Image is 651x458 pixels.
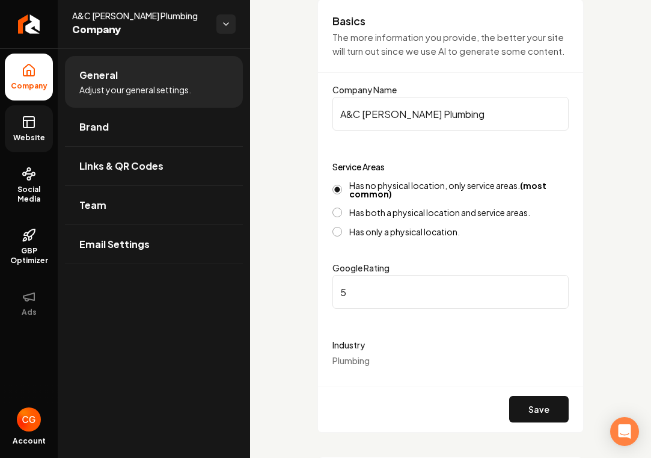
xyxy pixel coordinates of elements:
[332,275,569,309] input: Google Rating
[65,147,243,185] a: Links & QR Codes
[65,225,243,264] a: Email Settings
[65,108,243,146] a: Brand
[79,68,118,82] span: General
[332,338,569,352] label: Industry
[5,105,53,152] a: Website
[8,133,50,143] span: Website
[5,218,53,275] a: GBP Optimizer
[332,97,569,131] input: Company Name
[79,159,164,173] span: Links & QR Codes
[79,120,109,134] span: Brand
[5,246,53,265] span: GBP Optimizer
[18,14,40,34] img: Rebolt Logo
[332,355,370,366] span: Plumbing
[332,31,569,58] p: The more information you provide, the better your site will turn out since we use AI to generate ...
[79,84,191,96] span: Adjust your general settings.
[5,280,53,327] button: Ads
[79,198,106,212] span: Team
[610,417,639,446] div: Open Intercom Messenger
[65,186,243,224] a: Team
[17,407,41,432] button: Open user button
[13,436,46,446] span: Account
[349,227,460,236] label: Has only a physical location.
[6,81,52,91] span: Company
[332,84,397,95] label: Company Name
[5,185,53,204] span: Social Media
[17,407,41,432] img: Cristian Garcia
[332,161,385,172] label: Service Areas
[332,262,390,273] label: Google Rating
[72,22,207,39] span: Company
[72,10,207,22] span: A&C [PERSON_NAME] Plumbing
[5,157,53,214] a: Social Media
[509,396,569,422] button: Save
[332,14,569,28] h3: Basics
[17,308,41,317] span: Ads
[349,181,569,198] label: Has no physical location, only service areas.
[349,208,530,217] label: Has both a physical location and service areas.
[79,237,150,252] span: Email Settings
[349,180,546,199] strong: (most common)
